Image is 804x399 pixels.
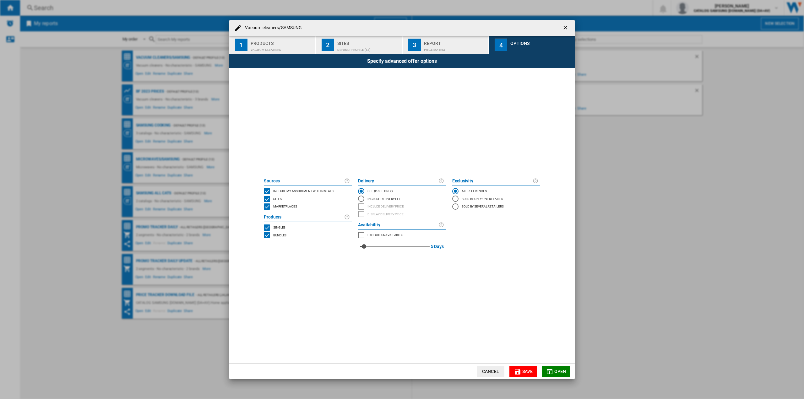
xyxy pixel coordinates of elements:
[337,38,399,45] div: Sites
[316,36,402,54] button: 2 Sites Default profile (13)
[509,366,537,377] button: Save
[367,204,404,208] span: Include delivery price
[367,212,404,216] span: Display delivery price
[337,45,399,51] div: Default profile (13)
[358,231,446,239] md-checkbox: MARKETPLACES
[264,231,352,239] md-checkbox: BUNDLES
[431,239,444,254] label: 5 Days
[358,195,446,202] md-radio-button: Include Delivery Fee
[235,39,247,51] div: 1
[264,203,352,211] md-checkbox: MARKETPLACES
[273,188,334,193] span: Include my assortment within stats
[242,25,302,31] h4: Vacuum cleaners/SAMSUNG
[358,177,438,185] label: Delivery
[360,239,430,254] md-slider: red
[554,369,566,374] span: Open
[358,210,446,218] md-checkbox: SHOW DELIVERY PRICE
[358,203,446,211] md-checkbox: INCLUDE DELIVERY PRICE
[452,203,540,210] md-radio-button: Sold by several retailers
[489,36,575,54] button: 4 Options
[264,177,344,185] label: Sources
[273,233,286,237] span: Bundles
[403,36,489,54] button: 3 Report Price Matrix
[424,45,486,51] div: Price Matrix
[452,177,533,185] label: Exclusivity
[264,187,352,195] md-checkbox: INCLUDE MY SITE
[273,204,297,208] span: Marketplaces
[542,366,570,377] button: Open
[452,187,540,195] md-radio-button: All references
[477,366,504,377] button: Cancel
[273,225,285,229] span: Singles
[322,39,334,51] div: 2
[522,369,533,374] span: Save
[560,22,572,34] button: getI18NText('BUTTONS.CLOSE_DIALOG')
[367,232,403,237] span: Exclude unavailables
[229,54,575,68] div: Specify advanced offer options
[495,39,507,51] div: 4
[452,195,540,202] md-radio-button: Sold by only one retailer
[424,38,486,45] div: Report
[358,221,438,229] label: Availability
[358,187,446,195] md-radio-button: OFF (price only)
[264,195,352,203] md-checkbox: SITES
[264,213,344,221] label: Products
[408,39,421,51] div: 3
[229,36,316,54] button: 1 Products Vacuum cleaners
[251,38,312,45] div: Products
[510,38,572,45] div: Options
[251,45,312,51] div: Vacuum cleaners
[562,24,570,32] ng-md-icon: getI18NText('BUTTONS.CLOSE_DIALOG')
[264,224,352,231] md-checkbox: SINGLE
[273,196,282,201] span: Sites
